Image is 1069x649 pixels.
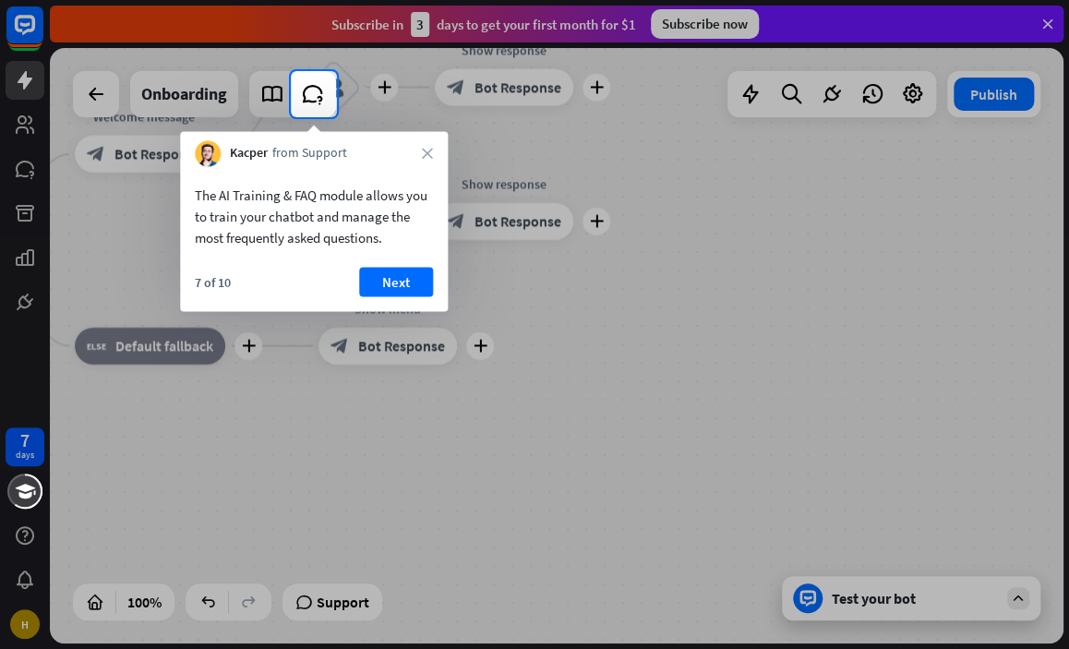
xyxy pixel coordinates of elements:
[15,7,70,63] button: Open LiveChat chat widget
[230,145,268,163] span: Kacper
[195,185,433,248] div: The AI Training & FAQ module allows you to train your chatbot and manage the most frequently aske...
[195,273,231,290] div: 7 of 10
[272,145,347,163] span: from Support
[422,148,433,159] i: close
[359,267,433,296] button: Next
